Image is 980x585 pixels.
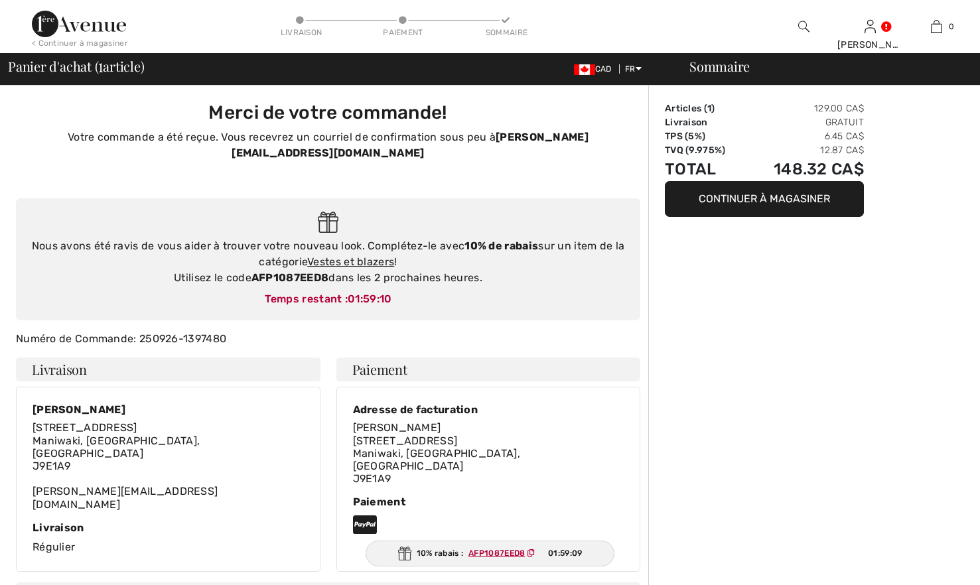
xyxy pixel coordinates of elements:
[8,331,648,347] div: Numéro de Commande: 250926-1397480
[336,357,641,381] h4: Paiement
[665,115,745,129] td: Livraison
[464,239,538,252] strong: 10% de rabais
[745,143,864,157] td: 12.87 CA$
[707,103,711,114] span: 1
[353,495,624,508] div: Paiement
[745,157,864,181] td: 148.32 CA$
[24,129,632,161] p: Votre commande a été reçue. Vous recevrez un courriel de confirmation sous peu à
[353,434,520,486] span: [STREET_ADDRESS] Maniwaki, [GEOGRAPHIC_DATA], [GEOGRAPHIC_DATA] J9E1A9
[251,271,328,284] strong: AFP1087EED8
[625,64,642,74] span: FR
[348,292,391,305] span: 01:59:10
[865,20,876,32] a: Se connecter
[232,131,589,159] strong: [PERSON_NAME][EMAIL_ADDRESS][DOMAIN_NAME]
[32,37,128,49] div: < Continuer à magasiner
[29,238,627,286] div: Nous avons été ravis de vous aider à trouver votre nouveau look. Complétez-le avec sur un item de...
[98,56,103,74] span: 1
[745,115,864,129] td: Gratuit
[307,255,394,268] a: Vestes et blazers
[665,157,745,181] td: Total
[548,547,582,559] span: 01:59:09
[486,27,525,38] div: Sommaire
[665,129,745,143] td: TPS (5%)
[383,27,423,38] div: Paiement
[949,21,954,32] span: 0
[8,60,145,73] span: Panier d'achat ( article)
[673,60,972,73] div: Sommaire
[33,521,304,534] div: Livraison
[33,421,200,472] span: [STREET_ADDRESS] Maniwaki, [GEOGRAPHIC_DATA], [GEOGRAPHIC_DATA] J9E1A9
[665,143,745,157] td: TVQ (9.975%)
[33,403,304,416] div: [PERSON_NAME]
[366,541,615,566] div: 10% rabais :
[29,291,627,307] div: Temps restant :
[24,101,632,124] h3: Merci de votre commande!
[33,421,304,510] div: [PERSON_NAME][EMAIL_ADDRESS][DOMAIN_NAME]
[798,19,809,34] img: recherche
[32,11,126,37] img: 1ère Avenue
[353,421,441,434] span: [PERSON_NAME]
[353,403,624,416] div: Adresse de facturation
[904,19,969,34] a: 0
[574,64,617,74] span: CAD
[665,181,864,217] button: Continuer à magasiner
[837,38,902,52] div: [PERSON_NAME]
[931,19,942,34] img: Mon panier
[16,357,320,381] h4: Livraison
[281,27,320,38] div: Livraison
[398,547,411,560] img: Gift.svg
[745,101,864,115] td: 129.00 CA$
[745,129,864,143] td: 6.45 CA$
[865,19,876,34] img: Mes infos
[665,101,745,115] td: Articles ( )
[468,549,525,558] ins: AFP1087EED8
[318,212,338,233] img: Gift.svg
[33,521,304,555] div: Régulier
[574,64,595,75] img: Canadian Dollar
